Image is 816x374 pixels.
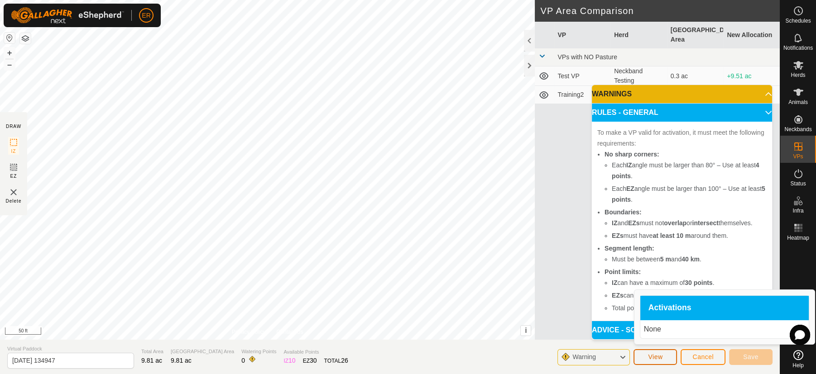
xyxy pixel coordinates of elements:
[303,356,317,365] div: EZ
[612,232,624,239] b: EZs
[660,256,671,263] b: 5 m
[787,235,809,241] span: Heatmap
[792,208,803,213] span: Infra
[276,328,303,336] a: Contact Us
[324,356,348,365] div: TOTAL
[554,22,610,48] th: VP
[592,122,772,321] p-accordion-content: RULES - GENERAL
[540,5,780,16] h2: VP Area Comparison
[605,268,641,275] b: Point limits:
[612,277,767,288] li: can have a maximum of .
[283,348,348,356] span: Available Points
[592,85,772,103] p-accordion-header: WARNINGS
[743,353,758,360] span: Save
[612,303,767,313] li: Total points of and together cannot exceed .
[612,230,767,241] li: must have around them.
[612,161,759,180] b: 4 points
[4,47,15,58] button: +
[605,151,659,158] b: No sharp corners:
[557,53,617,61] span: VPs with NO Pasture
[605,208,642,216] b: Boundaries:
[610,22,667,48] th: Herd
[521,326,531,336] button: i
[685,279,712,286] b: 30 points
[634,349,677,365] button: View
[614,66,663,85] div: Neckband Testing
[648,304,691,312] span: Activations
[612,183,767,205] li: Each angle must be larger than 100° – Use at least .
[612,160,767,181] li: Each angle must be larger than 80° – Use at least .
[653,232,691,239] b: at least 10 m
[592,327,699,334] span: ADVICE - SCHEDULED MOVES
[283,356,295,365] div: IZ
[288,357,296,364] span: 10
[626,161,632,169] b: IZ
[612,254,767,265] li: Must be between and .
[11,148,16,155] span: IZ
[141,348,163,355] span: Total Area
[141,357,162,364] span: 9.81 ac
[171,348,234,355] span: [GEOGRAPHIC_DATA] Area
[612,185,765,203] b: 5 points
[310,357,317,364] span: 30
[4,33,15,43] button: Reset Map
[592,109,658,116] span: RULES - GENERAL
[785,18,811,24] span: Schedules
[783,45,813,51] span: Notifications
[667,22,724,48] th: [GEOGRAPHIC_DATA] Area
[664,219,686,227] b: overlap
[6,123,21,130] div: DRAW
[788,99,808,105] span: Animals
[232,328,266,336] a: Privacy Policy
[241,348,276,355] span: Watering Points
[241,357,245,364] span: 0
[10,173,17,180] span: EZ
[667,66,724,86] td: 0.3 ac
[7,345,134,353] span: Virtual Paddock
[8,187,19,198] img: VP
[592,104,772,122] p-accordion-header: RULES - GENERAL
[723,66,780,86] td: +9.51 ac
[780,346,816,372] a: Help
[723,22,780,48] th: New Allocation
[592,90,632,98] span: WARNINGS
[790,181,806,186] span: Status
[648,353,662,360] span: View
[341,357,348,364] span: 26
[692,219,718,227] b: intersect
[626,185,634,192] b: EZ
[612,218,767,228] li: and must not or themselves.
[605,245,654,252] b: Segment length:
[682,256,700,263] b: 40 km
[20,33,31,44] button: Map Layers
[612,292,624,299] b: EZs
[142,11,150,20] span: ER
[729,349,773,365] button: Save
[11,7,124,24] img: Gallagher Logo
[612,290,767,301] li: can have a combined total of .
[692,353,714,360] span: Cancel
[628,219,640,227] b: EZs
[592,321,772,339] p-accordion-header: ADVICE - SCHEDULED MOVES
[554,66,610,86] td: Test VP
[171,357,192,364] span: 9.81 ac
[597,129,764,147] span: To make a VP valid for activation, it must meet the following requirements:
[681,349,725,365] button: Cancel
[6,198,22,204] span: Delete
[572,353,596,360] span: Warning
[4,59,15,70] button: –
[784,127,811,132] span: Neckbands
[554,86,610,104] td: Training2
[792,363,804,368] span: Help
[525,327,527,334] span: i
[612,219,617,227] b: IZ
[793,154,803,159] span: VPs
[644,324,805,335] p: None
[791,72,805,78] span: Herds
[612,279,617,286] b: IZ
